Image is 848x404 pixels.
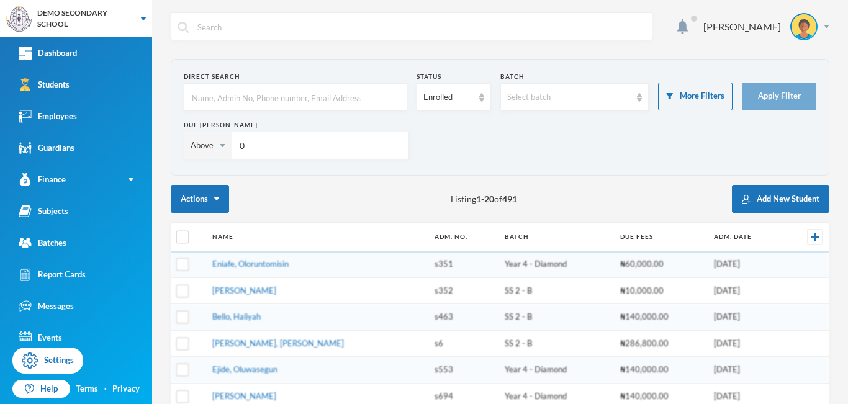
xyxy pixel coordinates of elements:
div: Employees [19,110,77,123]
div: Subjects [19,205,68,218]
a: [PERSON_NAME], [PERSON_NAME] [212,338,344,348]
img: search [178,22,189,33]
td: [DATE] [708,251,785,278]
th: Name [206,223,429,251]
img: + [811,233,819,241]
div: Dashboard [19,47,77,60]
th: Due Fees [614,223,708,251]
th: Adm. Date [708,223,785,251]
a: [PERSON_NAME] [212,285,276,295]
div: Batch [500,72,649,81]
button: More Filters [658,83,733,110]
div: Finance [19,173,66,186]
div: Messages [19,300,74,313]
button: Apply Filter [742,83,816,110]
td: SS 2 - B [498,277,614,304]
input: Name, Admin No, Phone number, Email Address [191,84,400,112]
div: · [104,383,107,395]
a: Eniafe, Oloruntomisin [212,259,289,269]
td: ₦60,000.00 [614,251,708,278]
div: Select batch [507,91,631,104]
div: Report Cards [19,268,86,281]
td: ₦286,800.00 [614,330,708,357]
div: Guardians [19,141,74,155]
div: DEMO SECONDARY SCHOOL [37,7,129,30]
th: Batch [498,223,614,251]
span: Listing - of [451,192,517,205]
button: Actions [171,185,229,213]
a: Ejide, Oluwasegun [212,364,277,374]
td: SS 2 - B [498,304,614,331]
td: SS 2 - B [498,330,614,357]
td: Year 4 - Diamond [498,357,614,384]
td: s351 [428,251,498,278]
div: Students [19,78,70,91]
th: Adm. No. [428,223,498,251]
div: Due [PERSON_NAME] [184,120,409,130]
button: Add New Student [732,185,829,213]
div: Direct Search [184,72,407,81]
a: Terms [76,383,98,395]
b: 491 [502,194,517,204]
td: s463 [428,304,498,331]
a: [PERSON_NAME] [212,391,276,401]
div: [PERSON_NAME] [703,19,781,34]
div: Batches [19,236,66,249]
a: Privacy [112,383,140,395]
td: Year 4 - Diamond [498,251,614,278]
td: s352 [428,277,498,304]
td: [DATE] [708,357,785,384]
div: Enrolled [423,91,473,104]
td: ₦140,000.00 [614,304,708,331]
img: STUDENT [792,14,816,39]
div: Above [184,132,232,159]
td: s553 [428,357,498,384]
b: 20 [484,194,494,204]
td: s6 [428,330,498,357]
div: Status [417,72,491,81]
a: Help [12,380,70,398]
a: Bello, Haliyah [212,312,261,321]
input: Search [196,13,646,41]
td: ₦10,000.00 [614,277,708,304]
td: [DATE] [708,330,785,357]
b: 1 [476,194,481,204]
td: ₦140,000.00 [614,357,708,384]
a: Settings [12,348,83,374]
div: Events [19,331,62,344]
td: [DATE] [708,304,785,331]
td: [DATE] [708,277,785,304]
img: logo [7,7,32,32]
